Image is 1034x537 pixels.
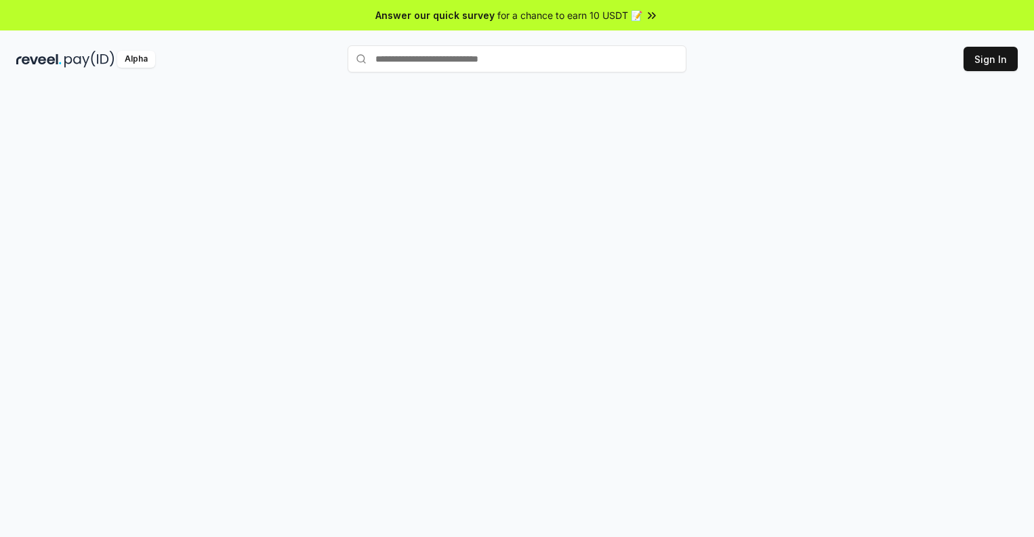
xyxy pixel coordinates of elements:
[497,8,642,22] span: for a chance to earn 10 USDT 📝
[117,51,155,68] div: Alpha
[375,8,495,22] span: Answer our quick survey
[64,51,115,68] img: pay_id
[16,51,62,68] img: reveel_dark
[964,47,1018,71] button: Sign In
